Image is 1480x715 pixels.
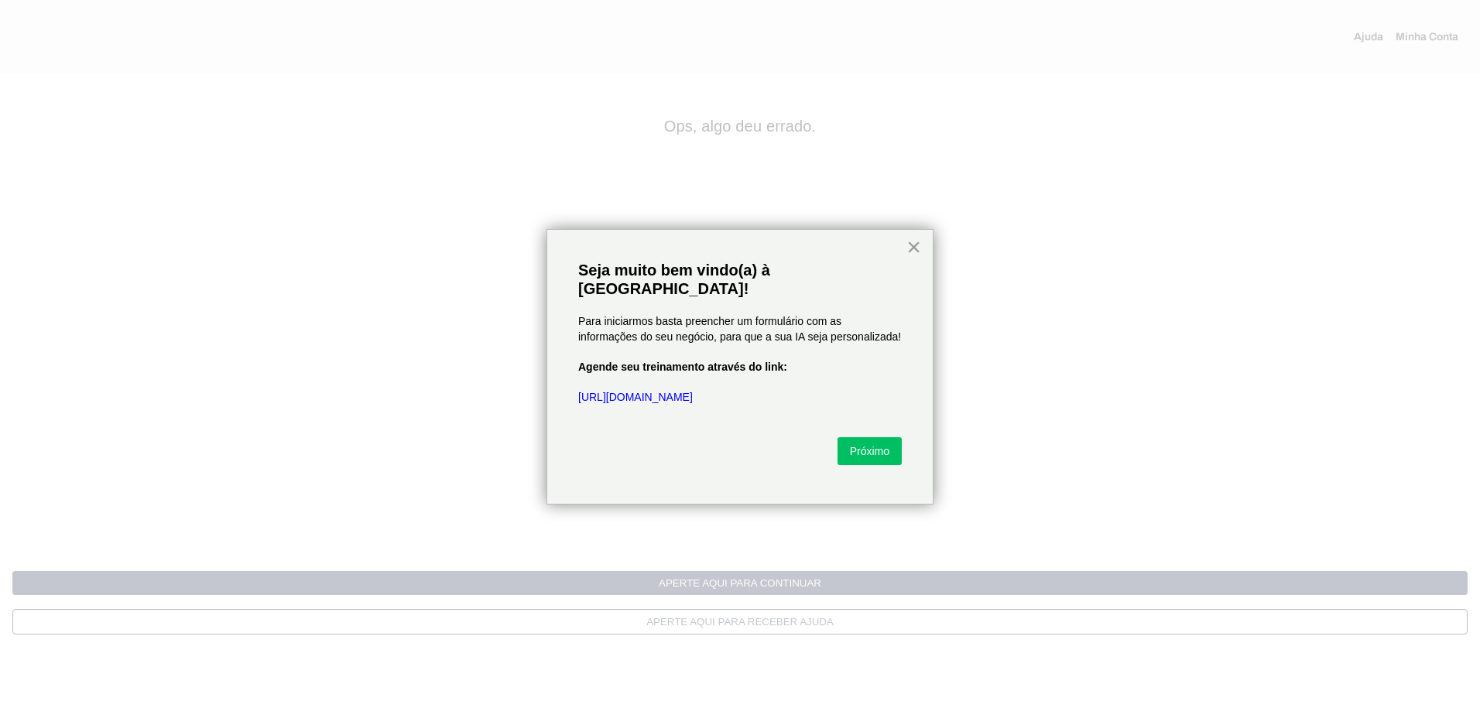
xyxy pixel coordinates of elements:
[578,261,902,298] p: Seja muito bem vindo(a) à [GEOGRAPHIC_DATA]!
[578,314,902,344] p: Para iniciarmos basta preencher um formulário com as informações do seu negócio, para que a sua I...
[838,437,902,465] button: Próximo
[578,361,787,373] strong: Agende seu treinamento através do link:
[578,391,693,403] a: [URL][DOMAIN_NAME]
[906,234,921,259] button: Close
